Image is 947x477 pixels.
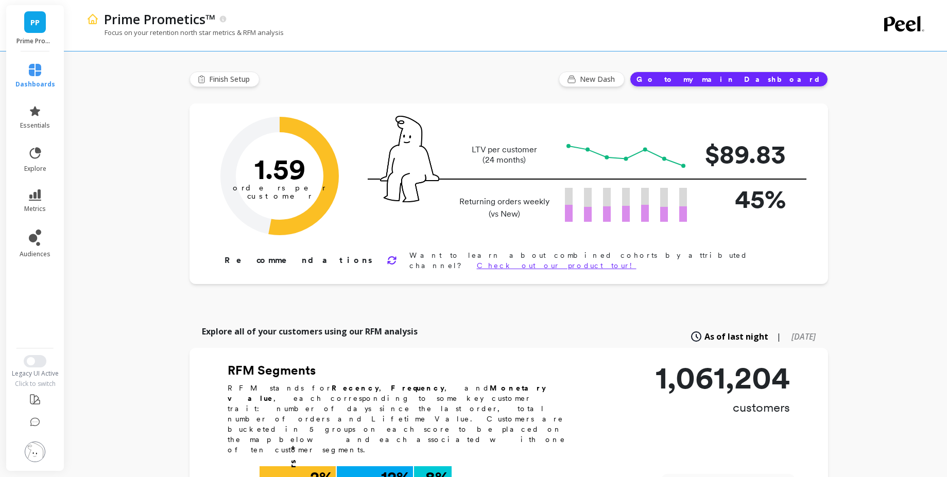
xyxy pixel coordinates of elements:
p: LTV per customer (24 months) [456,145,553,165]
button: New Dash [559,72,625,87]
text: 1.59 [254,152,305,186]
h2: RFM Segments [228,362,578,379]
p: Prime Prometics™ [104,10,215,28]
p: Focus on your retention north star metrics & RFM analysis [87,28,284,37]
button: Go to my main Dashboard [630,72,828,87]
b: Recency [332,384,379,392]
img: pal seatted on line [380,116,439,202]
p: Prime Prometics™ [16,37,54,45]
div: Click to switch [5,380,65,388]
p: 1,061,204 [656,362,790,393]
tspan: orders per [233,183,326,192]
p: customers [656,399,790,416]
span: PP [30,16,40,28]
span: explore [24,165,46,173]
a: Check out our product tour! [477,261,636,270]
span: metrics [24,205,46,213]
button: Switch to New UI [24,355,46,367]
img: profile picture [25,441,45,462]
b: Frequency [391,384,444,392]
span: dashboards [15,80,55,89]
p: 45% [703,180,786,218]
span: Finish Setup [209,74,253,84]
p: Want to learn about combined cohorts by attributed channel? [409,250,795,271]
button: Finish Setup [190,72,260,87]
span: New Dash [580,74,618,84]
span: essentials [20,121,50,130]
p: Returning orders weekly (vs New) [456,196,553,220]
span: As of last night [704,330,768,343]
span: audiences [20,250,50,258]
p: Explore all of your customers using our RFM analysis [202,325,418,338]
p: RFM stands for , , and , each corresponding to some key customer trait: number of days since the ... [228,383,578,455]
tspan: customer [247,191,312,201]
span: [DATE] [791,331,816,342]
span: | [777,330,781,343]
p: Recommendations [225,254,374,267]
p: $89.83 [703,135,786,173]
div: Legacy UI Active [5,369,65,378]
img: header icon [87,13,99,25]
